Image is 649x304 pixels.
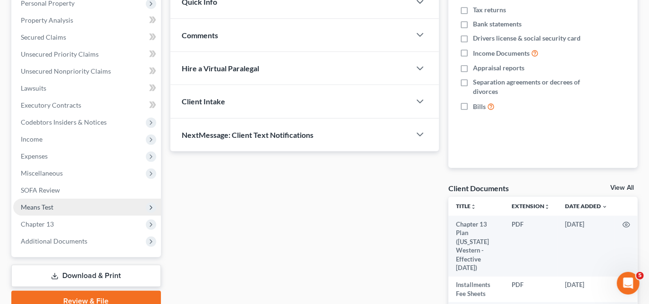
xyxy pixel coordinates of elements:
[13,46,161,63] a: Unsecured Priority Claims
[565,203,607,210] a: Date Added expand_more
[21,135,42,143] span: Income
[13,63,161,80] a: Unsecured Nonpriority Claims
[21,237,87,245] span: Additional Documents
[182,97,225,106] span: Client Intake
[21,67,111,75] span: Unsecured Nonpriority Claims
[21,203,53,211] span: Means Test
[21,169,63,177] span: Miscellaneous
[473,77,582,96] span: Separation agreements or decrees of divorces
[617,272,640,295] iframe: Intercom live chat
[504,277,557,303] td: PDF
[557,216,615,277] td: [DATE]
[456,203,476,210] a: Titleunfold_more
[610,185,634,191] a: View All
[448,277,504,303] td: Installments Fee Sheets
[21,101,81,109] span: Executory Contracts
[512,203,550,210] a: Extensionunfold_more
[473,102,486,111] span: Bills
[21,50,99,58] span: Unsecured Priority Claims
[636,272,644,279] span: 5
[21,118,107,126] span: Codebtors Insiders & Notices
[13,182,161,199] a: SOFA Review
[13,29,161,46] a: Secured Claims
[473,34,581,43] span: Drivers license & social security card
[182,31,218,40] span: Comments
[182,64,259,73] span: Hire a Virtual Paralegal
[21,220,54,228] span: Chapter 13
[21,186,60,194] span: SOFA Review
[471,204,476,210] i: unfold_more
[544,204,550,210] i: unfold_more
[13,97,161,114] a: Executory Contracts
[448,183,509,193] div: Client Documents
[448,216,504,277] td: Chapter 13 Plan ([US_STATE] Western - Effective [DATE])
[473,63,524,73] span: Appraisal reports
[557,277,615,303] td: [DATE]
[13,80,161,97] a: Lawsuits
[21,84,46,92] span: Lawsuits
[602,204,607,210] i: expand_more
[13,12,161,29] a: Property Analysis
[473,49,530,58] span: Income Documents
[504,216,557,277] td: PDF
[473,19,522,29] span: Bank statements
[21,16,73,24] span: Property Analysis
[182,130,313,139] span: NextMessage: Client Text Notifications
[21,152,48,160] span: Expenses
[21,33,66,41] span: Secured Claims
[11,265,161,287] a: Download & Print
[473,5,506,15] span: Tax returns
